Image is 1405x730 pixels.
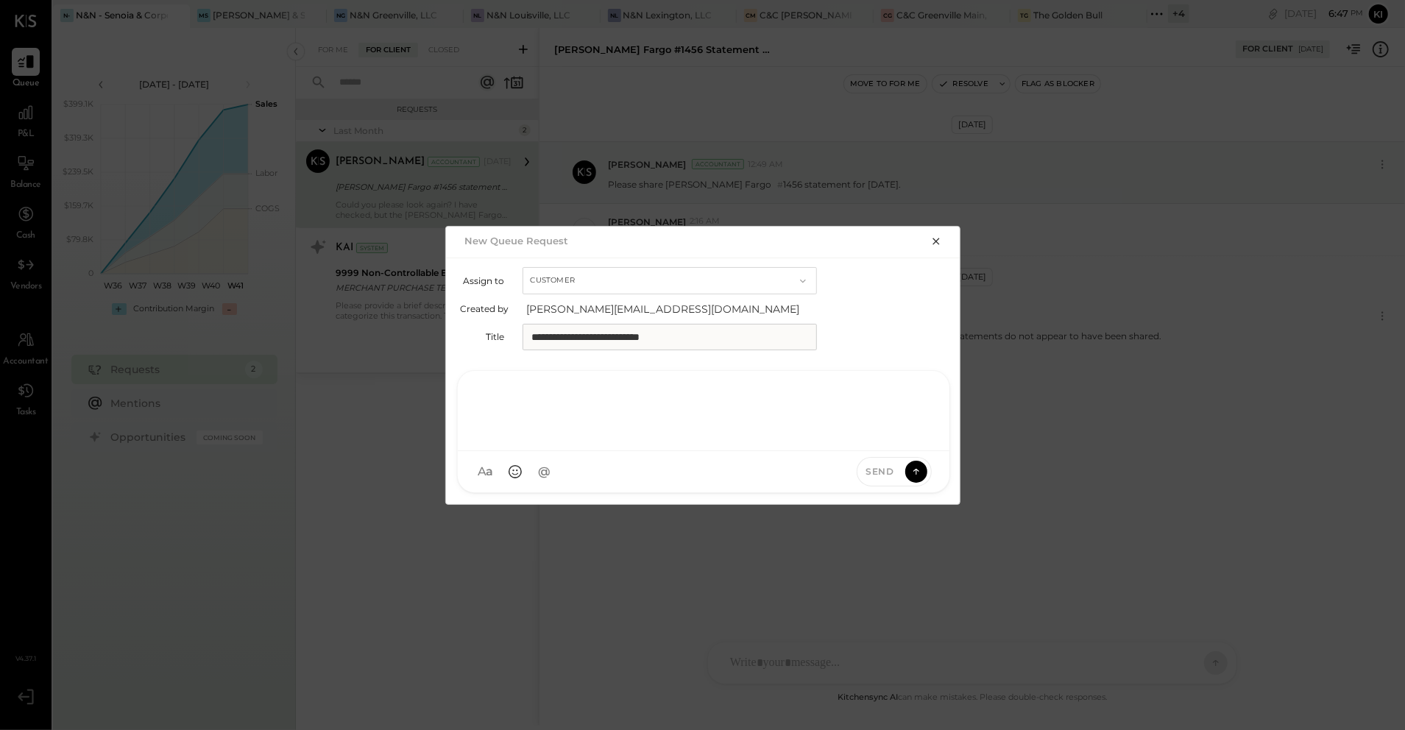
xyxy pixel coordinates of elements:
[531,458,558,485] button: @
[866,465,894,478] span: Send
[465,235,569,247] h2: New Queue Request
[523,267,817,294] button: Customer
[461,331,505,342] label: Title
[461,275,505,286] label: Assign to
[473,458,499,485] button: Aa
[461,303,509,314] label: Created by
[486,464,494,479] span: a
[527,302,821,316] span: [PERSON_NAME][EMAIL_ADDRESS][DOMAIN_NAME]
[538,464,551,479] span: @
